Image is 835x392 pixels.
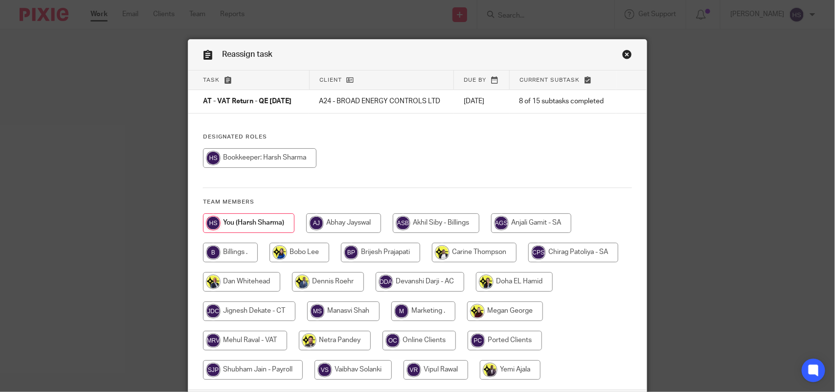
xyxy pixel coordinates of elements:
[319,96,444,106] p: A24 - BROAD ENERGY CONTROLS LTD
[319,77,342,83] span: Client
[464,77,486,83] span: Due by
[222,50,272,58] span: Reassign task
[519,77,580,83] span: Current subtask
[464,96,500,106] p: [DATE]
[203,198,632,206] h4: Team members
[203,98,292,105] span: AT - VAT Return - QE [DATE]
[510,90,617,114] td: 8 of 15 subtasks completed
[203,77,220,83] span: Task
[622,49,632,63] a: Close this dialog window
[203,133,632,141] h4: Designated Roles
